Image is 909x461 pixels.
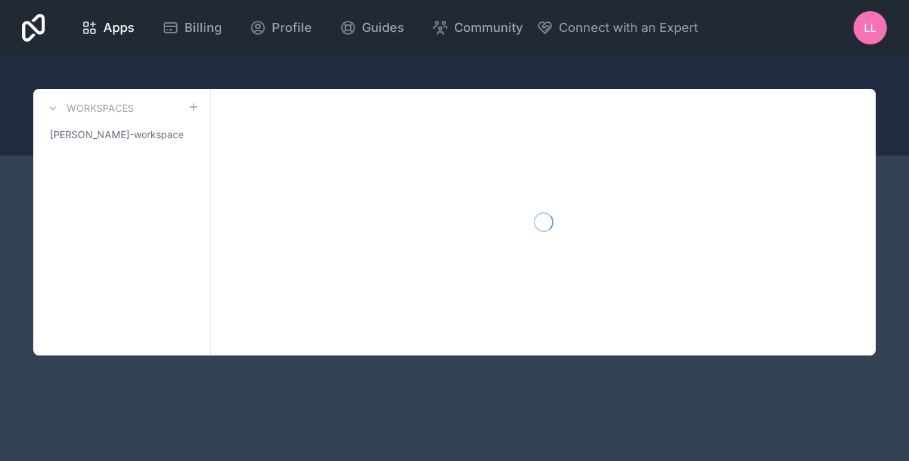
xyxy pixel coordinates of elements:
[537,18,698,37] button: Connect with an Expert
[44,122,199,147] a: [PERSON_NAME]-workspace
[421,12,534,43] a: Community
[184,18,222,37] span: Billing
[103,18,135,37] span: Apps
[272,18,312,37] span: Profile
[50,128,184,142] span: [PERSON_NAME]-workspace
[151,12,233,43] a: Billing
[67,101,134,115] h3: Workspaces
[44,100,134,117] a: Workspaces
[70,12,146,43] a: Apps
[362,18,404,37] span: Guides
[239,12,323,43] a: Profile
[454,18,523,37] span: Community
[864,19,876,36] span: LL
[329,12,415,43] a: Guides
[559,18,698,37] span: Connect with an Expert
